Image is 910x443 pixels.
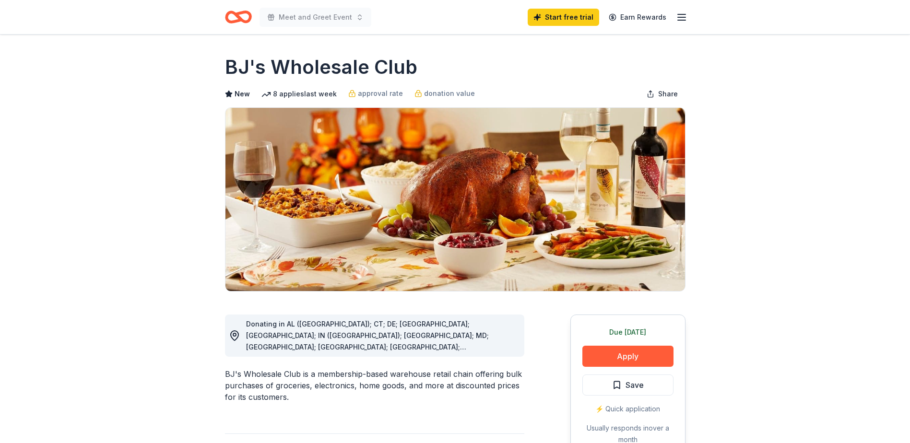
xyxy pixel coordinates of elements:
span: Save [626,379,644,391]
button: Share [639,84,685,104]
h1: BJ's Wholesale Club [225,54,417,81]
button: Meet and Greet Event [260,8,371,27]
span: Share [658,88,678,100]
span: New [235,88,250,100]
a: Start free trial [528,9,599,26]
img: Image for BJ's Wholesale Club [225,108,685,291]
div: Due [DATE] [582,326,674,338]
a: Home [225,6,252,28]
div: 8 applies last week [261,88,337,100]
button: Save [582,374,674,396]
span: donation value [424,88,475,99]
a: approval rate [348,88,403,99]
span: Donating in AL ([GEOGRAPHIC_DATA]); CT; DE; [GEOGRAPHIC_DATA]; [GEOGRAPHIC_DATA]; IN ([GEOGRAPHIC... [246,320,489,385]
div: ⚡️ Quick application [582,403,674,415]
div: BJ's Wholesale Club is a membership-based warehouse retail chain offering bulk purchases of groce... [225,368,524,403]
button: Apply [582,346,674,367]
a: Earn Rewards [603,9,672,26]
a: donation value [414,88,475,99]
span: Meet and Greet Event [279,12,352,23]
span: approval rate [358,88,403,99]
